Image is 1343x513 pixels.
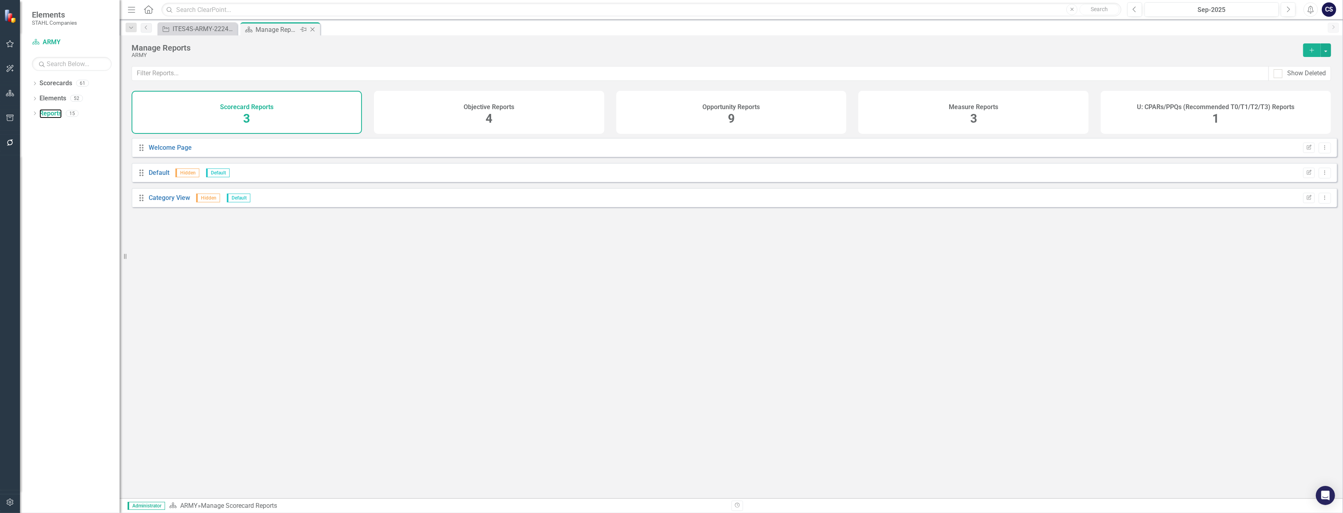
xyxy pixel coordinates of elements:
a: Default [149,169,169,176]
span: Default [227,194,250,202]
div: Manage Reports [256,25,298,35]
span: Default [206,168,230,177]
input: Search Below... [32,57,112,71]
div: ITES4S-ARMY-222499 (ITES-4S-Information Technology Enterprise Solution - 4 Services) [173,24,235,34]
button: Search [1080,4,1119,15]
div: 61 [76,80,89,87]
div: Show Deleted [1287,69,1326,78]
div: Sep-2025 [1147,5,1276,15]
span: Elements [32,10,77,20]
a: Category View [149,194,190,202]
a: ITES4S-ARMY-222499 (ITES-4S-Information Technology Enterprise Solution - 4 Services) [159,24,235,34]
button: Sep-2025 [1144,2,1279,17]
input: Search ClearPoint... [161,3,1121,17]
h4: Measure Reports [949,104,998,111]
a: Reports [39,109,62,118]
span: 3 [243,112,250,125]
h4: Opportunity Reports [702,104,760,111]
div: 52 [70,95,83,102]
small: STAHL Companies [32,20,77,26]
a: ARMY [180,502,198,509]
div: » Manage Scorecard Reports [169,501,726,511]
a: Elements [39,94,66,103]
h4: Scorecard Reports [220,104,273,111]
a: Scorecards [39,79,72,88]
span: Search [1091,6,1108,12]
span: 3 [970,112,977,125]
h4: U: CPARs/PPQs (Recommended T0/T1/T2/T3) Reports [1137,104,1295,111]
div: Manage Reports [132,43,1295,52]
a: ARMY [32,38,112,47]
span: 9 [728,112,735,125]
img: ClearPoint Strategy [4,9,18,23]
span: 1 [1213,112,1219,125]
a: Welcome Page [149,144,192,151]
button: CS [1322,2,1336,17]
span: Hidden [175,168,199,177]
input: Filter Reports... [132,66,1269,81]
h4: Objective Reports [464,104,514,111]
span: Hidden [196,194,220,202]
div: ARMY [132,52,1295,58]
span: 4 [486,112,492,125]
span: Administrator [128,502,165,510]
div: 15 [66,110,79,117]
div: Open Intercom Messenger [1316,486,1335,505]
